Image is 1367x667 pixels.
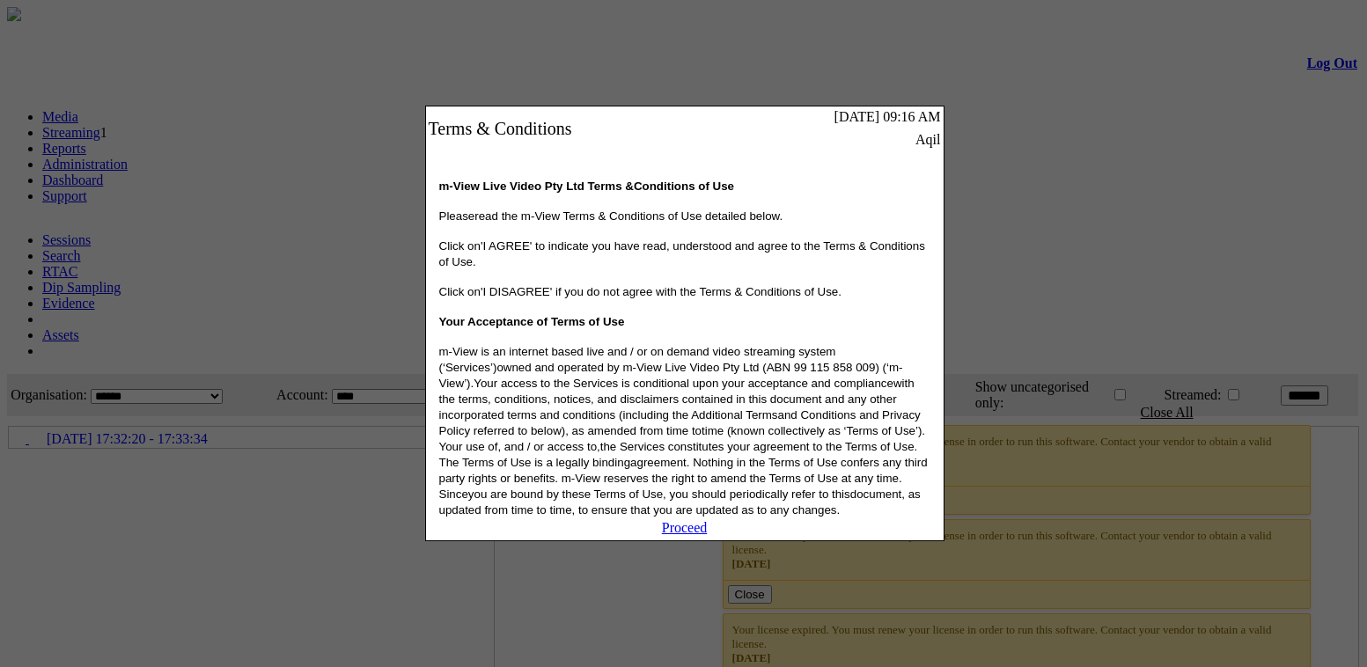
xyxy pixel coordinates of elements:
span: Click on'I DISAGREE' if you do not agree with the Terms & Conditions of Use. [439,285,842,298]
span: Pleaseread the m-View Terms & Conditions of Use detailed below. [439,209,783,223]
td: Aqil [723,131,941,149]
span: Click on'I AGREE' to indicate you have read, understood and agree to the Terms & Conditions of Use. [439,239,925,268]
span: m-View is an internet based live and / or on demand video streaming system (‘Services’)owned and ... [439,345,928,517]
td: [DATE] 09:16 AM [723,108,941,126]
span: m-View Live Video Pty Ltd Terms &Conditions of Use [439,180,734,193]
a: Proceed [662,520,708,535]
div: Terms & Conditions [429,119,721,139]
span: Your Acceptance of Terms of Use [439,315,625,328]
